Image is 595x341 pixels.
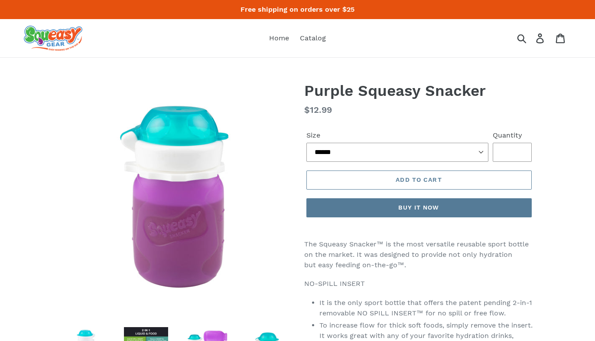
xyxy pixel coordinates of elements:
[304,239,534,270] p: The Squeasy Snacker™ is the most versatile reusable sport bottle on the market. It was designed t...
[269,34,289,43] span: Home
[24,26,82,51] img: squeasy gear snacker portable food pouch
[306,170,532,190] button: Add to cart
[265,32,293,45] a: Home
[306,198,532,217] button: Buy it now
[304,82,534,100] h1: Purple Squeasy Snacker
[493,130,532,141] label: Quantity
[396,176,442,183] span: Add to cart
[300,34,326,43] span: Catalog
[304,279,534,289] p: NO-SPILL INSERT
[319,298,534,318] li: It is the only sport bottle that offers the patent pending 2-in-1 removable NO SPILL INSERT™ for ...
[304,105,332,115] span: $12.99
[306,130,488,141] label: Size
[296,32,330,45] a: Catalog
